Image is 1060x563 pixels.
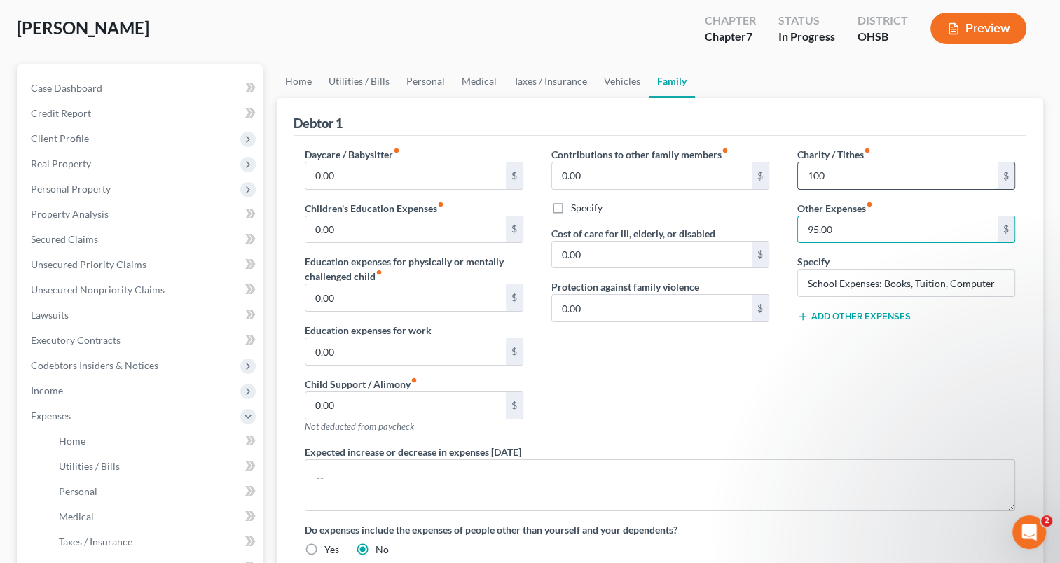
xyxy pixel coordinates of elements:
span: Medical [59,510,94,522]
label: Do expenses include the expenses of people other than yourself and your dependents? [305,522,1015,537]
input: -- [798,216,998,243]
label: Specify [571,201,603,215]
div: District [858,13,908,29]
span: Real Property [31,158,91,169]
a: Unsecured Priority Claims [20,252,263,277]
label: Contributions to other family members [551,147,729,162]
input: -- [305,216,505,243]
img: Profile image for Operator [40,8,62,30]
a: Home [48,429,263,454]
a: Taxes / Insurance [48,529,263,555]
label: Expected increase or decrease in expenses [DATE] [305,445,521,459]
div: Debtor 1 [294,115,343,132]
span: Not deducted from paycheck [305,421,414,432]
label: Cost of care for ill, elderly, or disabled [551,226,715,241]
div: In Progress [778,29,835,45]
div: Hi [PERSON_NAME]! Our Development Team is still working on this at the moment. We will update you... [22,13,219,67]
div: $ [998,216,1014,243]
div: James says… [11,4,269,87]
div: We're in the final stages of testing 107 and 106AB. I would anticipate [DATE] or [DATE] for those... [22,239,219,293]
i: fiber_manual_record [864,147,871,154]
input: -- [305,284,505,311]
input: Specify... [798,270,1014,296]
i: fiber_manual_record [437,201,444,208]
div: Status [778,13,835,29]
input: -- [552,295,752,321]
div: Were there any other forms you were waiting on? The rest should already be dynamic in the app. [22,300,219,342]
h1: Operator [68,13,118,24]
input: -- [305,338,505,365]
span: Unsecured Nonpriority Claims [31,284,165,296]
label: Specify [797,254,830,269]
input: -- [305,162,505,189]
div: Courtney says… [11,106,269,230]
div: $ [506,284,523,311]
span: Codebtors Insiders & Notices [31,359,158,371]
button: Emoji picker [22,456,33,467]
div: $ [506,216,523,243]
a: Personal [398,64,453,98]
span: Client Profile [31,132,89,144]
div: Katie says… [11,230,269,361]
a: Home [277,64,320,98]
div: $ [506,162,523,189]
a: Property Analysis [20,202,263,227]
label: No [376,543,389,557]
i: fiber_manual_record [376,269,383,276]
div: Chapter [705,29,756,45]
span: Personal [59,485,97,497]
div: $ [752,242,769,268]
div: Hi [PERSON_NAME]! Our Development Team is still working on this at the moment. We will update you... [11,4,230,76]
a: Personal [48,479,263,504]
a: Credit Report [20,101,263,126]
button: go back [9,6,36,32]
label: Protection against family violence [551,279,699,294]
i: fiber_manual_record [866,201,873,208]
button: Send a message… [240,450,263,473]
div: $ [752,162,769,189]
div: No, those are the main ones and I'm happy to see that 106D is updated. Thank you for the update. [62,370,258,411]
label: Other Expenses [797,201,873,216]
a: Utilities / Bills [48,454,263,479]
span: Personal Property [31,183,111,195]
input: -- [552,242,752,268]
span: Property Analysis [31,208,109,220]
div: We're in the final stages of testing 107 and 106AB. I would anticipate [DATE] or [DATE] for those... [11,230,230,350]
a: Medical [453,64,505,98]
a: Family [649,64,695,98]
span: Case Dashboard [31,82,102,94]
a: Unsecured Nonpriority Claims [20,277,263,303]
input: -- [552,162,752,189]
a: Executory Contracts [20,328,263,353]
textarea: Message… [12,426,268,450]
iframe: Intercom live chat [1012,515,1046,549]
button: Upload attachment [67,456,78,467]
span: Home [59,435,85,447]
span: 7 [746,29,752,43]
span: Secured Claims [31,233,98,245]
button: Preview [930,13,1026,44]
div: $ [506,338,523,365]
a: Vehicles [596,64,649,98]
label: Yes [324,543,339,557]
a: Utilities / Bills [320,64,398,98]
a: Medical [48,504,263,529]
input: -- [798,162,998,189]
label: Children's Education Expenses [305,201,444,216]
input: -- [305,392,505,419]
span: Unsecured Priority Claims [31,258,146,270]
div: Any update on the dynamic forms? I have details disclosed on a business interest and it is frustr... [62,115,258,211]
div: Chapter [705,13,756,29]
i: fiber_manual_record [393,147,400,154]
span: Expenses [31,410,71,422]
i: fiber_manual_record [722,147,729,154]
div: $ [998,162,1014,189]
label: Education expenses for physically or mentally challenged child [305,254,523,284]
div: Any update on the dynamic forms? I have details disclosed on a business interest and it is frustr... [50,106,269,219]
i: fiber_manual_record [411,377,418,384]
span: Taxes / Insurance [59,536,132,548]
label: Education expenses for work [305,323,432,338]
span: Utilities / Bills [59,460,120,472]
div: $ [506,392,523,419]
label: Charity / Tithes [797,147,871,162]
